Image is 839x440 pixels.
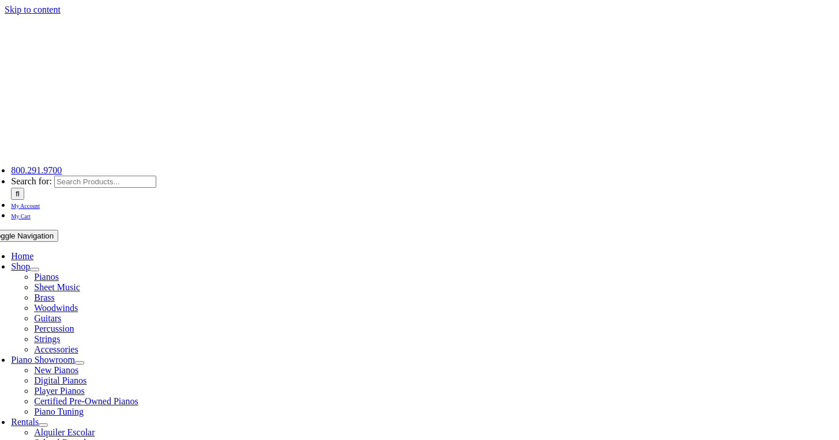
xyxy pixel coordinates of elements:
[5,5,61,14] a: Skip to content
[34,375,86,385] a: Digital Pianos
[34,272,59,282] a: Pianos
[11,200,40,210] a: My Account
[34,334,60,344] a: Strings
[11,203,40,209] span: My Account
[11,165,62,175] a: 800.291.9700
[34,407,84,416] a: Piano Tuning
[11,176,52,186] span: Search for:
[11,213,31,219] span: My Cart
[11,261,30,271] a: Shop
[11,355,75,365] a: Piano Showroom
[39,423,48,427] button: Open submenu of Rentals
[75,361,84,365] button: Open submenu of Piano Showroom
[54,176,156,188] input: Search Products...
[34,386,85,396] a: Player Pianos
[34,293,55,302] a: Brass
[34,313,61,323] a: Guitars
[34,282,80,292] a: Sheet Music
[11,251,33,261] a: Home
[34,396,138,406] a: Certified Pre-Owned Pianos
[34,344,78,354] a: Accessories
[11,188,24,200] input: Search
[34,427,95,437] a: Alquiler Escolar
[34,324,74,333] a: Percussion
[34,365,78,375] a: New Pianos
[11,210,31,220] a: My Cart
[30,268,39,271] button: Open submenu of Shop
[34,303,78,313] a: Woodwinds
[11,417,39,427] a: Rentals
